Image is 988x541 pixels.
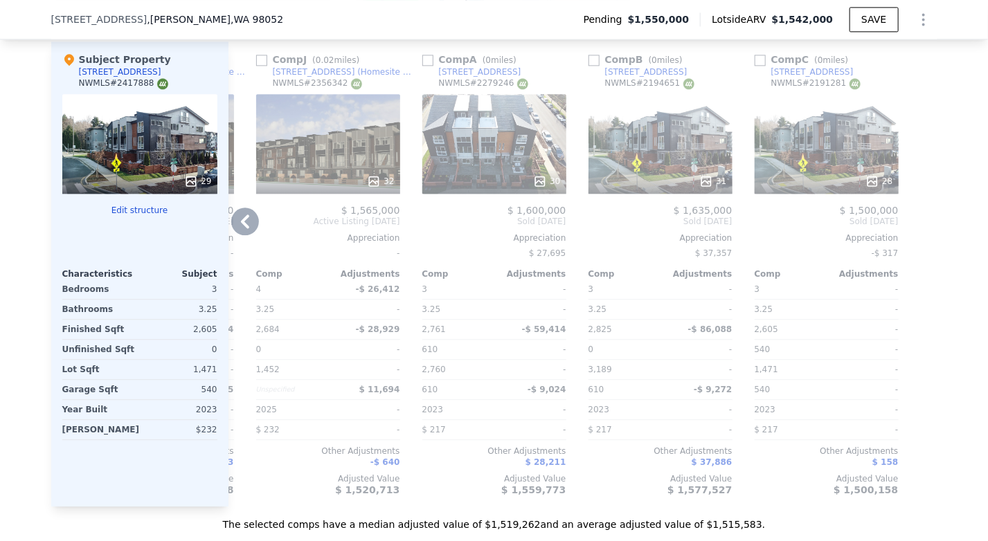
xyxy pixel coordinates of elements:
[529,248,566,258] span: $ 27,695
[508,205,566,216] span: $ 1,600,000
[328,268,400,279] div: Adjustments
[840,205,899,216] span: $ 1,500,000
[62,53,171,66] div: Subject Property
[256,380,325,399] div: Unspecified
[533,174,560,188] div: 30
[486,55,492,65] span: 0
[256,244,400,263] div: -
[256,300,325,319] div: 3.25
[359,385,400,394] span: $ 11,694
[184,174,211,188] div: 29
[422,268,494,279] div: Comp
[605,66,688,77] div: [STREET_ADDRESS]
[589,284,594,294] span: 3
[370,457,400,467] span: -$ 640
[356,284,400,294] span: -$ 26,412
[51,506,937,531] div: The selected comps have a median adjusted value of $1,519,262 and an average adjusted value of $1...
[422,400,492,419] div: 2023
[584,12,628,26] span: Pending
[62,279,137,299] div: Bedrooms
[140,268,217,279] div: Subject
[683,78,694,89] img: NWMLS Logo
[663,279,733,299] div: -
[755,284,760,294] span: 3
[273,66,417,77] div: [STREET_ADDRESS] (Homesite #13)
[422,300,492,319] div: 3.25
[79,66,161,77] div: [STREET_ADDRESS]
[755,300,824,319] div: 3.25
[589,216,733,227] span: Sold [DATE]
[256,216,400,227] span: Active Listing [DATE]
[699,174,726,188] div: 31
[422,446,566,457] div: Other Adjustments
[589,232,733,244] div: Appreciation
[605,77,694,89] div: NWMLS # 2194651
[143,360,217,379] div: 1,471
[589,268,661,279] div: Comp
[497,279,566,299] div: -
[422,66,521,77] a: [STREET_ADDRESS]
[335,484,399,495] span: $ 1,520,713
[755,400,824,419] div: 2023
[829,420,899,439] div: -
[589,53,688,66] div: Comp B
[589,345,594,354] span: 0
[316,55,334,65] span: 0.02
[712,12,771,26] span: Lotside ARV
[589,473,733,484] div: Adjusted Value
[589,400,658,419] div: 2023
[331,360,400,379] div: -
[62,420,140,439] div: [PERSON_NAME]
[356,324,400,334] span: -$ 28,929
[661,268,733,279] div: Adjustments
[528,385,566,394] span: -$ 9,024
[62,380,137,399] div: Garage Sqft
[256,232,400,244] div: Appreciation
[143,340,217,359] div: 0
[834,484,898,495] span: $ 1,500,158
[755,473,899,484] div: Adjusted Value
[341,205,400,216] span: $ 1,565,000
[422,345,438,354] span: 610
[755,232,899,244] div: Appreciation
[872,457,899,467] span: $ 158
[663,400,733,419] div: -
[667,484,732,495] span: $ 1,577,527
[910,6,937,33] button: Show Options
[695,248,732,258] span: $ 37,357
[829,360,899,379] div: -
[256,284,262,294] span: 4
[51,12,147,26] span: [STREET_ADDRESS]
[772,14,834,25] span: $1,542,000
[62,300,137,319] div: Bathrooms
[694,385,732,394] span: -$ 9,272
[829,340,899,359] div: -
[422,425,446,434] span: $ 217
[526,457,566,467] span: $ 28,211
[628,12,690,26] span: $1,550,000
[755,345,771,354] span: 540
[827,268,899,279] div: Adjustments
[829,300,899,319] div: -
[79,77,168,89] div: NWMLS # 2417888
[143,320,217,339] div: 2,605
[62,400,137,419] div: Year Built
[652,55,657,65] span: 0
[643,55,688,65] span: ( miles)
[256,66,417,77] a: [STREET_ADDRESS] (Homesite #13)
[143,279,217,299] div: 3
[755,446,899,457] div: Other Adjustments
[439,77,528,89] div: NWMLS # 2279246
[829,400,899,419] div: -
[273,77,362,89] div: NWMLS # 2356342
[367,174,394,188] div: 32
[307,55,365,65] span: ( miles)
[256,268,328,279] div: Comp
[256,400,325,419] div: 2025
[663,420,733,439] div: -
[231,14,283,25] span: , WA 98052
[589,385,604,394] span: 610
[494,268,566,279] div: Adjustments
[62,320,137,339] div: Finished Sqft
[809,55,854,65] span: ( miles)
